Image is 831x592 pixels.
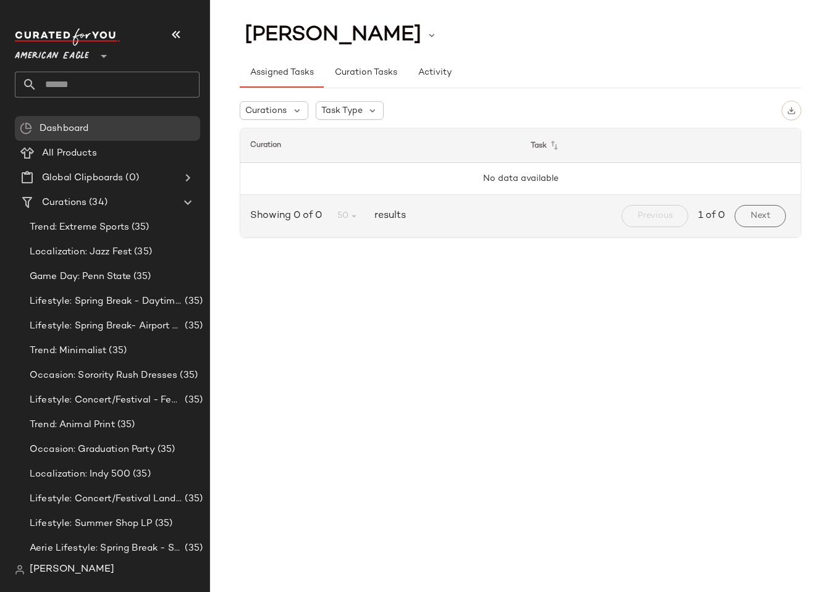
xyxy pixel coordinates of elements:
[42,171,123,185] span: Global Clipboards
[115,418,135,432] span: (35)
[30,562,114,577] span: [PERSON_NAME]
[240,163,801,195] td: No data available
[418,68,452,78] span: Activity
[20,122,32,135] img: svg%3e
[30,467,130,482] span: Localization: Indy 500
[321,104,363,117] span: Task Type
[30,319,182,333] span: Lifestyle: Spring Break- Airport Style
[30,220,129,235] span: Trend: Extreme Sports
[30,517,153,531] span: Lifestyle: Summer Shop LP
[40,122,88,136] span: Dashboard
[15,42,89,64] span: American Eagle
[177,369,198,383] span: (35)
[240,128,521,163] th: Curation
[369,209,406,223] span: results
[15,565,25,575] img: svg%3e
[750,211,770,221] span: Next
[155,443,175,457] span: (35)
[15,28,120,46] img: cfy_white_logo.C9jOOHJF.svg
[42,196,86,210] span: Curations
[182,541,203,556] span: (35)
[30,418,115,432] span: Trend: Animal Print
[30,294,182,309] span: Lifestyle: Spring Break - Daytime Casual
[131,270,151,284] span: (35)
[106,344,127,358] span: (35)
[30,270,131,284] span: Game Day: Penn State
[42,146,97,161] span: All Products
[30,344,106,358] span: Trend: Minimalist
[123,171,138,185] span: (0)
[153,517,173,531] span: (35)
[30,245,132,259] span: Localization: Jazz Fest
[30,492,182,506] span: Lifestyle: Concert/Festival Landing Page
[521,128,801,163] th: Task
[30,393,182,407] span: Lifestyle: Concert/Festival - Femme
[130,467,151,482] span: (35)
[30,369,177,383] span: Occasion: Sorority Rush Dresses
[86,196,108,210] span: (34)
[250,68,314,78] span: Assigned Tasks
[698,209,725,223] span: 1 of 0
[30,541,182,556] span: Aerie Lifestyle: Spring Break - Sporty
[787,106,796,115] img: svg%3e
[30,443,155,457] span: Occasion: Graduation Party
[182,319,203,333] span: (35)
[182,492,203,506] span: (35)
[182,294,203,309] span: (35)
[182,393,203,407] span: (35)
[334,68,397,78] span: Curation Tasks
[245,104,287,117] span: Curations
[132,245,152,259] span: (35)
[129,220,150,235] span: (35)
[250,209,327,223] span: Showing 0 of 0
[735,205,786,227] button: Next
[245,23,421,47] span: [PERSON_NAME]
